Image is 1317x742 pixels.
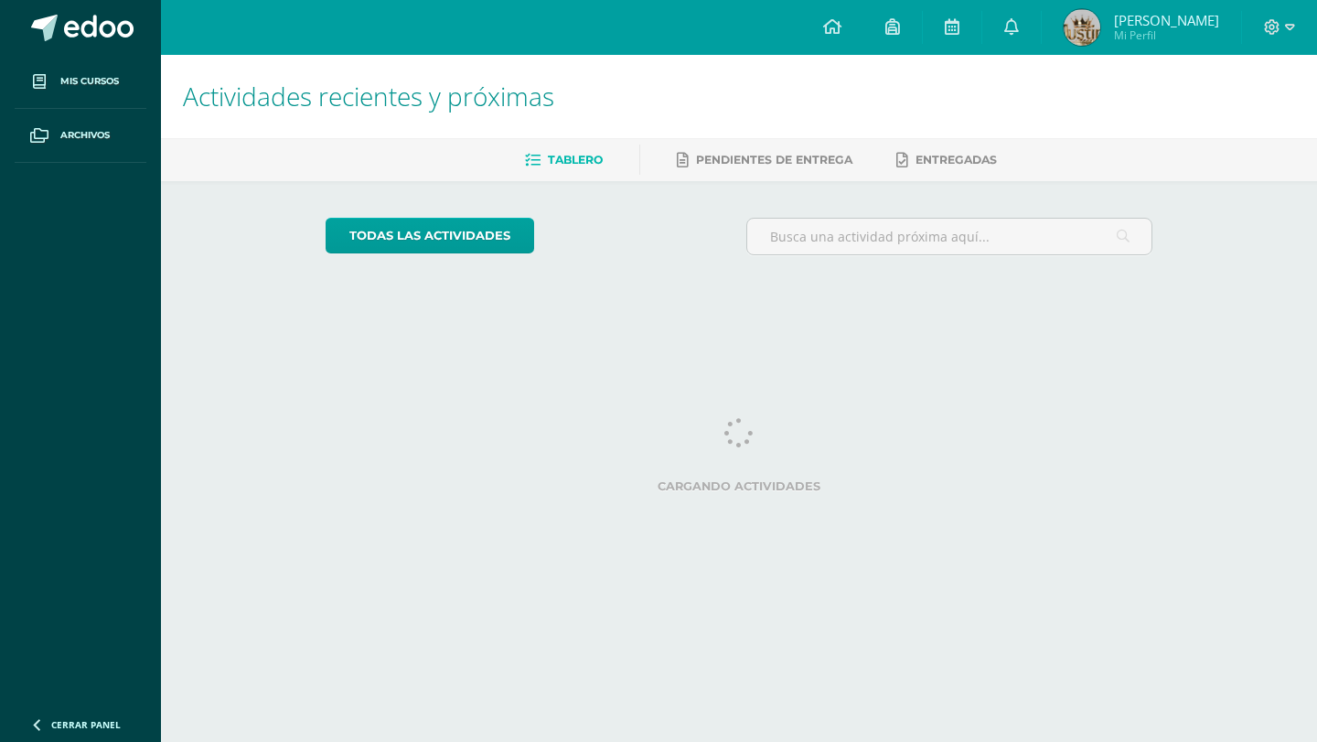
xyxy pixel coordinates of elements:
a: todas las Actividades [326,218,534,253]
a: Entregadas [896,145,997,175]
span: Tablero [548,153,603,167]
span: Actividades recientes y próximas [183,79,554,113]
span: Cerrar panel [51,718,121,731]
span: Mi Perfil [1114,27,1219,43]
img: de32c595a5b5b5caf29728d532d5de39.png [1064,9,1100,46]
span: Pendientes de entrega [696,153,852,167]
a: Pendientes de entrega [677,145,852,175]
span: Mis cursos [60,74,119,89]
span: [PERSON_NAME] [1114,11,1219,29]
a: Mis cursos [15,55,146,109]
a: Archivos [15,109,146,163]
span: Entregadas [915,153,997,167]
a: Tablero [525,145,603,175]
input: Busca una actividad próxima aquí... [747,219,1152,254]
label: Cargando actividades [326,479,1153,493]
span: Archivos [60,128,110,143]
